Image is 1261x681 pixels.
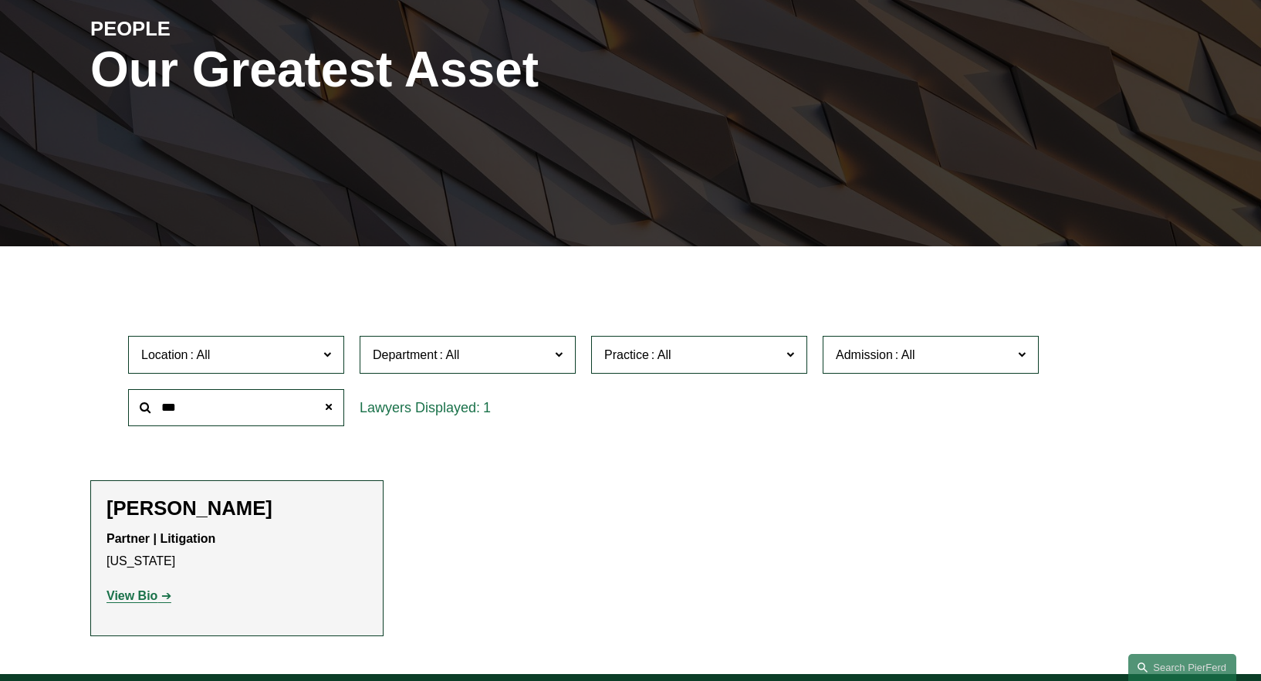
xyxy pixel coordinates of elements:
span: Practice [604,348,649,361]
strong: Partner | Litigation [106,532,215,545]
span: Admission [836,348,893,361]
p: [US_STATE] [106,528,367,573]
span: 1 [483,400,491,415]
span: Location [141,348,188,361]
h4: PEOPLE [90,16,360,41]
span: Department [373,348,438,361]
h2: [PERSON_NAME] [106,496,367,520]
a: View Bio [106,589,171,602]
a: Search this site [1128,654,1236,681]
strong: View Bio [106,589,157,602]
h1: Our Greatest Asset [90,42,810,98]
